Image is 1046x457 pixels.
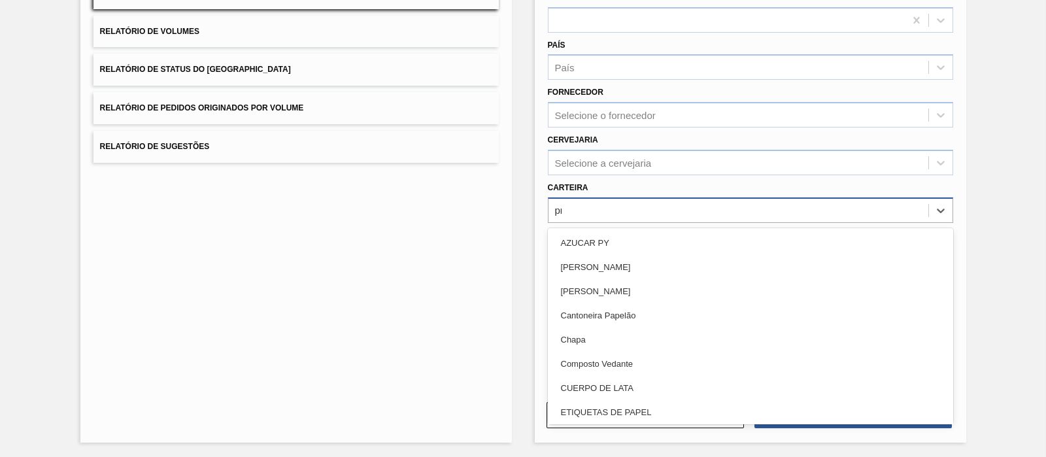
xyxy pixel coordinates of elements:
label: Cervejaria [548,135,598,144]
button: Relatório de Pedidos Originados por Volume [93,92,499,124]
span: Relatório de Status do [GEOGRAPHIC_DATA] [100,65,291,74]
div: ETIQUETAS DE PAPEL [548,400,953,424]
div: Cantoneira Papelão [548,303,953,328]
span: Relatório de Volumes [100,27,199,36]
label: País [548,41,565,50]
label: Fornecedor [548,88,603,97]
button: Relatório de Status do [GEOGRAPHIC_DATA] [93,54,499,86]
div: AZUCAR PY [548,231,953,255]
div: [PERSON_NAME] [548,255,953,279]
button: Relatório de Volumes [93,16,499,48]
button: Limpar [547,402,744,428]
div: Chapa [548,328,953,352]
span: Relatório de Sugestões [100,142,210,151]
button: Relatório de Sugestões [93,131,499,163]
span: Relatório de Pedidos Originados por Volume [100,103,304,112]
label: Carteira [548,183,588,192]
div: Selecione a cervejaria [555,157,652,168]
div: Composto Vedante [548,352,953,376]
div: Selecione o fornecedor [555,110,656,121]
div: CUERPO DE LATA [548,376,953,400]
div: País [555,62,575,73]
div: [PERSON_NAME] [548,279,953,303]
